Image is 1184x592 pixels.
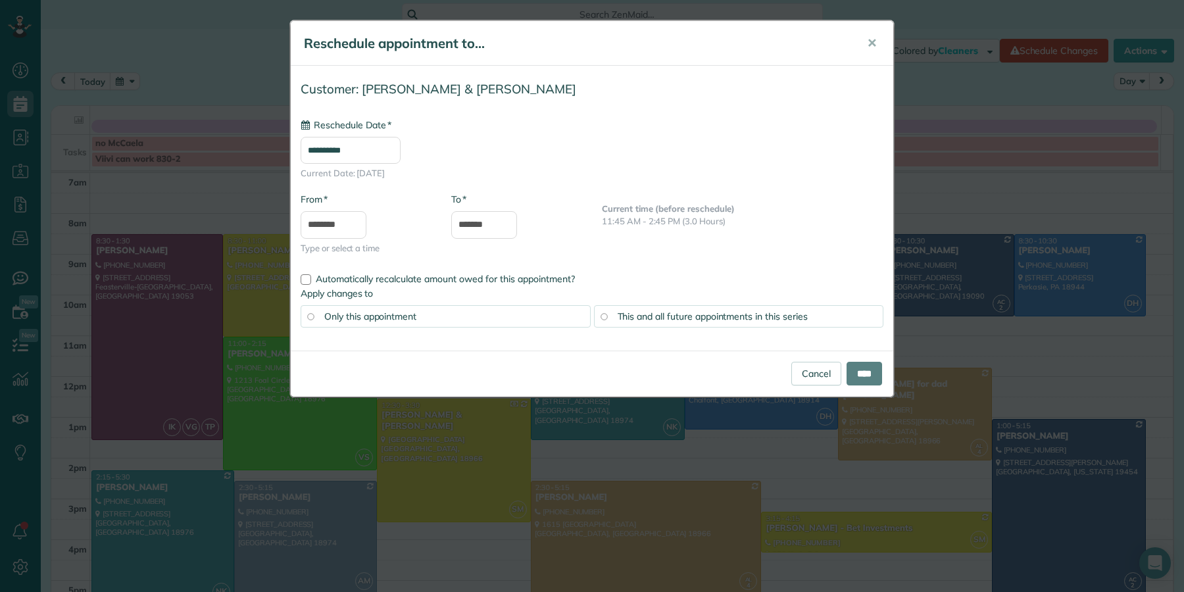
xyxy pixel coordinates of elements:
label: To [451,193,466,206]
label: Reschedule Date [301,118,391,132]
label: Apply changes to [301,287,883,300]
h4: Customer: [PERSON_NAME] & [PERSON_NAME] [301,82,883,96]
a: Cancel [791,362,841,385]
input: Only this appointment [307,313,314,320]
b: Current time (before reschedule) [602,203,735,214]
span: Type or select a time [301,242,432,255]
span: ✕ [867,36,877,51]
span: Only this appointment [324,310,416,322]
p: 11:45 AM - 2:45 PM (3.0 Hours) [602,215,883,228]
h5: Reschedule appointment to... [304,34,849,53]
span: This and all future appointments in this series [618,310,808,322]
input: This and all future appointments in this series [601,313,607,320]
label: From [301,193,328,206]
span: Current Date: [DATE] [301,167,883,180]
span: Automatically recalculate amount owed for this appointment? [316,273,575,285]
